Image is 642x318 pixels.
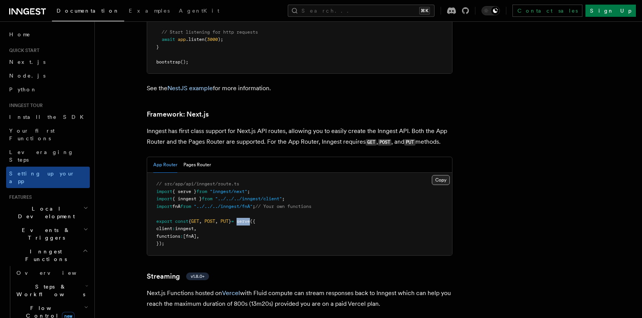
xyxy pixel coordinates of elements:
[175,226,194,231] span: inngest
[207,37,218,42] span: 3000
[404,139,415,146] code: PUT
[9,149,74,163] span: Leveraging Steps
[250,219,255,224] span: ({
[162,29,258,35] span: // Start listening for http requests
[6,55,90,69] a: Next.js
[179,8,219,14] span: AgentKit
[188,219,191,224] span: {
[167,84,213,92] a: NestJS example
[6,167,90,188] a: Setting up your app
[204,37,207,42] span: (
[162,37,175,42] span: await
[183,234,196,239] span: [fnA]
[6,223,90,245] button: Events & Triggers
[180,204,191,209] span: from
[215,219,218,224] span: ,
[172,226,175,231] span: :
[174,2,224,21] a: AgentKit
[6,245,90,266] button: Inngest Functions
[204,219,215,224] span: POST
[9,31,31,38] span: Home
[172,204,180,209] span: fnA
[6,83,90,96] a: Python
[229,219,231,224] span: }
[432,175,450,185] button: Copy
[481,6,500,15] button: Toggle dark mode
[180,59,188,65] span: ();
[199,219,202,224] span: ,
[156,226,172,231] span: client
[156,234,180,239] span: functions
[247,189,250,194] span: ;
[6,124,90,145] a: Your first Functions
[9,73,45,79] span: Node.js
[186,37,204,42] span: .listen
[183,157,211,173] button: Pages Router
[191,219,199,224] span: GET
[156,189,172,194] span: import
[6,102,43,109] span: Inngest tour
[13,283,85,298] span: Steps & Workflows
[6,194,32,200] span: Features
[153,157,177,173] button: App Router
[147,271,209,282] a: Streamingv1.8.0+
[57,8,120,14] span: Documentation
[194,204,253,209] span: "../../../inngest/fnA"
[237,219,250,224] span: serve
[196,234,199,239] span: ,
[585,5,636,17] a: Sign Up
[172,189,196,194] span: { serve }
[6,226,83,242] span: Events & Triggers
[180,234,183,239] span: :
[231,219,234,224] span: =
[512,5,582,17] a: Contact sales
[9,86,37,92] span: Python
[419,7,430,15] kbd: ⌘K
[253,204,255,209] span: ;
[378,139,391,146] code: POST
[156,59,180,65] span: bootstrap
[6,69,90,83] a: Node.js
[255,204,311,209] span: // Your own functions
[6,145,90,167] a: Leveraging Steps
[9,114,88,120] span: Install the SDK
[156,241,164,246] span: });
[13,266,90,280] a: Overview
[6,202,90,223] button: Local Development
[9,128,55,141] span: Your first Functions
[13,280,90,301] button: Steps & Workflows
[220,219,229,224] span: PUT
[147,288,452,309] p: Next.js Functions hosted on with Fluid compute can stream responses back to Inngest which can hel...
[9,59,45,65] span: Next.js
[147,109,209,120] a: Framework: Next.js
[16,270,95,276] span: Overview
[172,196,202,201] span: { inngest }
[9,170,75,184] span: Setting up your app
[156,219,172,224] span: export
[210,189,247,194] span: "inngest/next"
[6,248,83,263] span: Inngest Functions
[124,2,174,21] a: Examples
[6,110,90,124] a: Install the SDK
[196,189,207,194] span: from
[156,44,159,50] span: }
[129,8,170,14] span: Examples
[147,126,452,148] p: Inngest has first class support for Next.js API routes, allowing you to easily create the Inngest...
[218,37,223,42] span: );
[366,139,376,146] code: GET
[156,181,239,187] span: // src/app/api/inngest/route.ts
[156,196,172,201] span: import
[52,2,124,21] a: Documentation
[194,226,196,231] span: ,
[6,205,83,220] span: Local Development
[222,289,240,297] a: Vercel
[175,219,188,224] span: const
[6,47,39,54] span: Quick start
[147,83,452,94] p: See the for more information.
[6,28,90,41] a: Home
[288,5,434,17] button: Search...⌘K
[156,204,172,209] span: import
[282,196,285,201] span: ;
[178,37,186,42] span: app
[215,196,282,201] span: "../../../inngest/client"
